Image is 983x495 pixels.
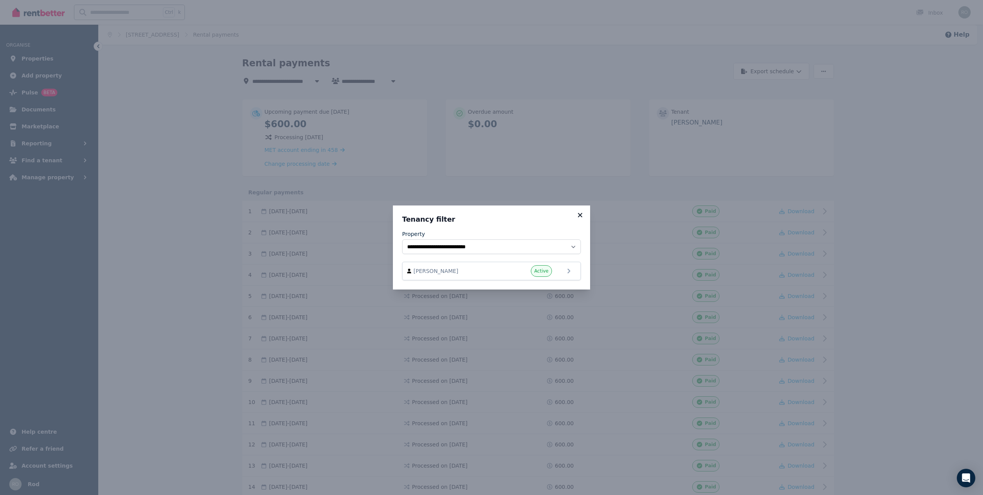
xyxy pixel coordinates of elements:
[402,230,425,238] label: Property
[534,268,549,274] span: Active
[414,267,502,275] span: [PERSON_NAME]
[402,262,581,280] a: [PERSON_NAME]Active
[402,215,581,224] h3: Tenancy filter
[957,469,975,487] div: Open Intercom Messenger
